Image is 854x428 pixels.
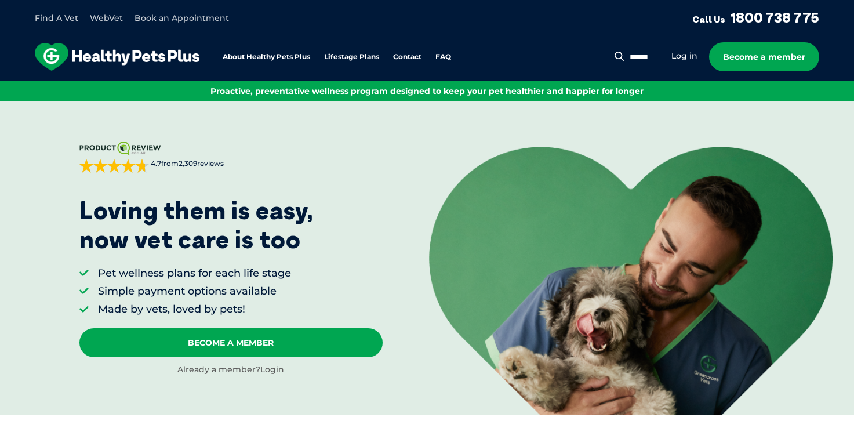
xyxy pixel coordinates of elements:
[79,142,383,173] a: 4.7from2,309reviews
[98,284,291,299] li: Simple payment options available
[179,159,224,168] span: 2,309 reviews
[79,159,149,173] div: 4.7 out of 5 stars
[612,50,627,62] button: Search
[393,53,421,61] a: Contact
[429,147,833,415] img: <p>Loving them is easy, <br /> now vet care is too</p>
[692,9,819,26] a: Call Us1800 738 775
[90,13,123,23] a: WebVet
[671,50,697,61] a: Log in
[135,13,229,23] a: Book an Appointment
[79,328,383,357] a: Become A Member
[79,364,383,376] div: Already a member?
[709,42,819,71] a: Become a member
[35,43,199,71] img: hpp-logo
[260,364,284,375] a: Login
[324,53,379,61] a: Lifestage Plans
[223,53,310,61] a: About Healthy Pets Plus
[98,266,291,281] li: Pet wellness plans for each life stage
[79,196,314,255] p: Loving them is easy, now vet care is too
[210,86,644,96] span: Proactive, preventative wellness program designed to keep your pet healthier and happier for longer
[35,13,78,23] a: Find A Vet
[692,13,725,25] span: Call Us
[149,159,224,169] span: from
[151,159,161,168] strong: 4.7
[98,302,291,317] li: Made by vets, loved by pets!
[435,53,451,61] a: FAQ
